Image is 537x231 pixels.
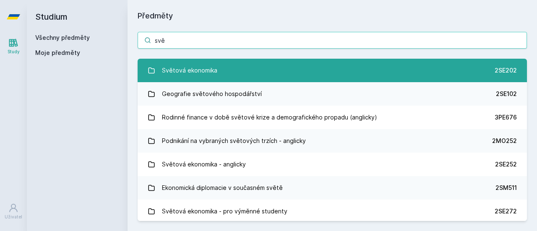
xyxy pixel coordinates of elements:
[495,160,517,169] div: 2SE252
[138,10,527,22] h1: Předměty
[5,214,22,220] div: Uživatel
[138,59,527,82] a: Světová ekonomika 2SE202
[492,137,517,145] div: 2MO252
[138,106,527,129] a: Rodinné finance v době světové krize a demografického propadu (anglicky) 3PE676
[162,62,217,79] div: Světová ekonomika
[495,184,517,192] div: 2SM511
[138,176,527,200] a: Ekonomická diplomacie v současném světě 2SM511
[495,207,517,215] div: 2SE272
[162,156,246,173] div: Světová ekonomika - anglicky
[162,132,306,149] div: Podnikání na vybraných světových trzích - anglicky
[2,199,25,224] a: Uživatel
[138,82,527,106] a: Geografie světového hospodářství 2SE102
[496,90,517,98] div: 2SE102
[138,153,527,176] a: Světová ekonomika - anglicky 2SE252
[138,32,527,49] input: Název nebo ident předmětu…
[138,129,527,153] a: Podnikání na vybraných světových trzích - anglicky 2MO252
[8,49,20,55] div: Study
[495,113,517,122] div: 3PE676
[162,203,287,220] div: Světová ekonomika - pro výměnné studenty
[162,179,283,196] div: Ekonomická diplomacie v současném světě
[35,49,80,57] span: Moje předměty
[162,109,377,126] div: Rodinné finance v době světové krize a demografického propadu (anglicky)
[495,66,517,75] div: 2SE202
[2,34,25,59] a: Study
[35,34,90,41] a: Všechny předměty
[162,86,262,102] div: Geografie světového hospodářství
[138,200,527,223] a: Světová ekonomika - pro výměnné studenty 2SE272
